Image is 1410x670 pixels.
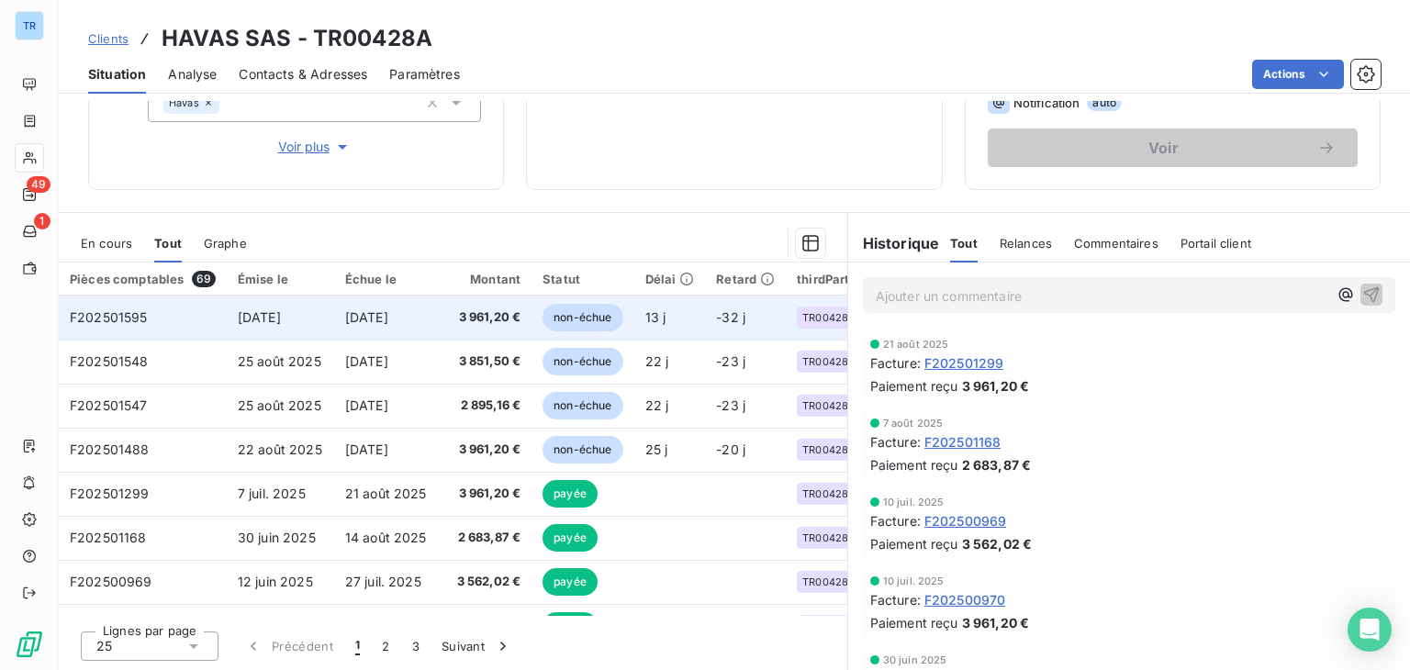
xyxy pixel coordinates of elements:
span: 1 [355,637,360,655]
span: 30 juin 2025 [238,530,316,545]
h3: HAVAS SAS - TR00428A [162,22,432,55]
span: 7 juil. 2025 [238,486,306,501]
span: 30 juin 2025 [883,654,947,665]
span: Paiement reçu [870,455,958,475]
span: Facture : [870,432,921,452]
span: 14 août 2025 [345,530,427,545]
span: auto [1087,95,1122,111]
span: 22 j [645,397,669,413]
span: F202501547 [70,397,148,413]
button: Précédent [233,627,344,665]
span: 12 juin 2025 [238,574,313,589]
span: Graphe [204,236,247,251]
span: F202501168 [70,530,147,545]
button: Voir plus [148,137,481,157]
span: payée [543,568,598,596]
div: Échue le [345,272,432,286]
span: [DATE] [345,353,388,369]
span: [DATE] [345,309,388,325]
span: 3 961,20 € [454,308,521,327]
span: non-échue [543,392,622,419]
span: Paiement reçu [870,534,958,553]
span: payée [543,612,598,640]
span: -20 j [716,441,745,457]
span: 1 [34,213,50,229]
span: 2 683,87 € [454,529,521,547]
div: Émise le [238,272,323,286]
span: 25 j [645,441,668,457]
span: TR00428A [802,576,856,587]
span: non-échue [543,348,622,375]
span: TR00428A [802,488,856,499]
div: Délai [645,272,695,286]
span: [DATE] [345,397,388,413]
span: F202500969 [924,511,1007,530]
div: Open Intercom Messenger [1348,608,1392,652]
span: TR00428A [802,356,856,367]
span: Voir plus [278,138,352,156]
span: 49 [27,176,50,193]
span: [DATE] [345,441,388,457]
span: Tout [154,236,182,251]
span: 21 août 2025 [883,339,949,350]
span: F202501299 [70,486,150,501]
span: Paramètres [389,65,460,84]
span: Commentaires [1074,236,1158,251]
button: Voir [988,128,1358,167]
span: non-échue [543,436,622,463]
span: Clients [88,31,129,46]
span: 10 juil. 2025 [883,497,945,508]
span: Paiement reçu [870,376,958,396]
span: Paiement reçu [870,613,958,632]
span: 25 août 2025 [238,397,321,413]
span: Havas [169,97,199,108]
span: 3 961,20 € [454,485,521,503]
span: Facture : [870,511,921,530]
button: 1 [344,627,371,665]
span: Facture : [870,590,921,609]
span: Analyse [168,65,217,84]
span: -23 j [716,397,745,413]
span: 3 851,50 € [454,352,521,371]
span: Facture : [870,353,921,373]
button: Actions [1252,60,1344,89]
span: Portail client [1181,236,1251,251]
span: TR00428A [802,444,856,455]
img: Logo LeanPay [15,630,44,659]
span: TR00428A [802,532,856,543]
span: Voir [1010,140,1317,155]
span: Tout [950,236,978,251]
input: Ajouter une valeur [219,95,234,111]
span: 13 j [645,309,666,325]
button: 3 [401,627,431,665]
span: Relances [1000,236,1052,251]
span: F202501595 [70,309,148,325]
div: Retard [716,272,775,286]
span: 7 août 2025 [883,418,944,429]
span: 3 562,02 € [962,534,1033,553]
div: Pièces comptables [70,271,216,287]
span: -23 j [716,353,745,369]
span: 2 895,16 € [454,396,521,415]
span: F202500969 [70,574,152,589]
span: Contacts & Adresses [239,65,367,84]
span: F202501548 [70,353,149,369]
span: payée [543,524,598,552]
span: 3 961,20 € [962,376,1030,396]
span: F202500970 [924,590,1006,609]
button: Suivant [431,627,523,665]
span: F202501299 [924,353,1004,373]
span: 27 juil. 2025 [345,574,421,589]
div: Statut [543,272,622,286]
button: 2 [371,627,400,665]
span: 2 683,87 € [962,455,1032,475]
span: TR00428A [802,312,856,323]
span: 3 562,02 € [454,573,521,591]
span: -32 j [716,309,745,325]
span: 3 961,20 € [454,441,521,459]
a: Clients [88,29,129,48]
span: 22 j [645,353,669,369]
span: En cours [81,236,132,251]
span: non-échue [543,304,622,331]
span: 69 [192,271,216,287]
